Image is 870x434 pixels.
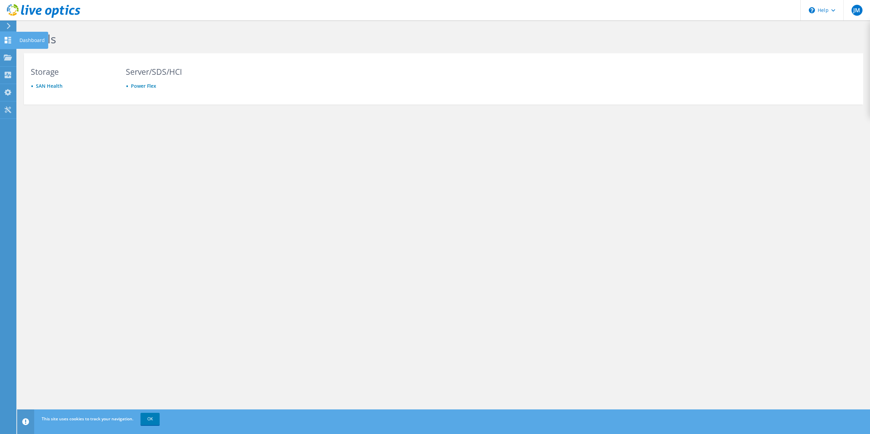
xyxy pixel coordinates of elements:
[27,32,489,46] h1: Tools
[126,68,208,75] h3: Server/SDS/HCI
[16,32,48,49] div: Dashboard
[140,413,160,425] a: OK
[42,416,133,422] span: This site uses cookies to track your navigation.
[31,68,113,75] h3: Storage
[131,83,156,89] a: Power Flex
[809,7,815,13] svg: \n
[852,5,862,16] span: JM
[36,83,63,89] a: SAN Health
